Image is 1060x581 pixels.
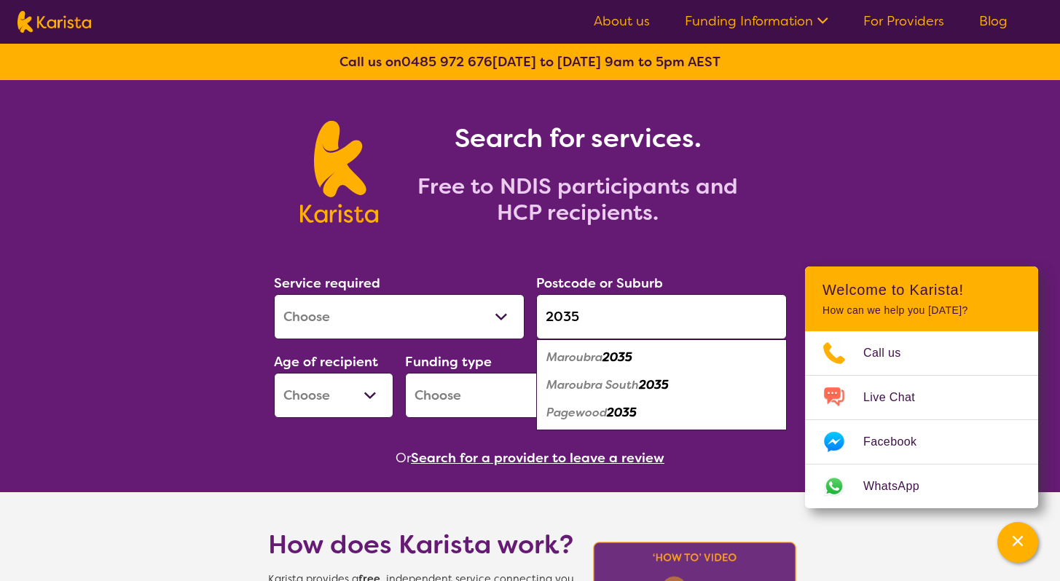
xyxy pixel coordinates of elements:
[823,281,1021,299] h2: Welcome to Karista!
[396,447,411,469] span: Or
[594,12,650,30] a: About us
[607,405,637,420] em: 2035
[268,527,574,562] h1: How does Karista work?
[546,349,602,365] em: Maroubra
[805,331,1038,508] ul: Choose channel
[401,53,492,71] a: 0485 972 676
[546,405,607,420] em: Pagewood
[536,294,787,339] input: Type
[536,274,663,292] label: Postcode or Suburb
[411,447,664,469] button: Search for a provider to leave a review
[546,377,639,392] em: Maroubra South
[23,23,35,35] img: logo_orange.svg
[997,522,1038,563] button: Channel Menu
[979,12,1008,30] a: Blog
[805,266,1038,508] div: Channel Menu
[543,344,780,371] div: Maroubra 2035
[300,121,378,223] img: Karista logo
[543,399,780,427] div: Pagewood 2035
[147,84,159,96] img: tab_keywords_by_traffic_grey.svg
[38,38,160,50] div: Domain: [DOMAIN_NAME]
[823,304,1021,317] p: How can we help you [DATE]?
[163,86,240,95] div: Keywords by Traffic
[42,84,54,96] img: tab_domain_overview_orange.svg
[863,431,934,453] span: Facebook
[863,342,919,364] span: Call us
[863,12,944,30] a: For Providers
[602,349,632,365] em: 2035
[274,274,380,292] label: Service required
[17,11,91,33] img: Karista logo
[805,465,1038,508] a: Web link opens in a new tab.
[396,121,760,156] h1: Search for services.
[274,353,378,371] label: Age of recipient
[543,371,780,399] div: Maroubra South 2035
[339,53,721,71] b: Call us on [DATE] to [DATE] 9am to 5pm AEST
[685,12,828,30] a: Funding Information
[405,353,492,371] label: Funding type
[23,38,35,50] img: website_grey.svg
[58,86,130,95] div: Domain Overview
[863,475,937,497] span: WhatsApp
[41,23,71,35] div: v 4.0.25
[639,377,669,392] em: 2035
[396,173,760,226] h2: Free to NDIS participants and HCP recipients.
[863,387,933,408] span: Live Chat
